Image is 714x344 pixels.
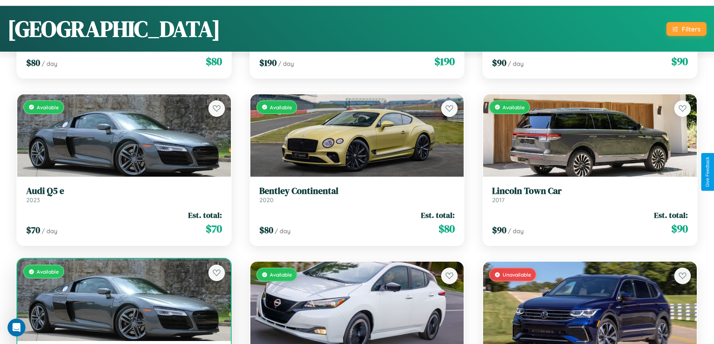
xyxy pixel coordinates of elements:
span: $ 190 [259,57,277,69]
span: Est. total: [421,210,455,220]
span: $ 90 [671,54,688,69]
iframe: Intercom live chat [7,319,25,337]
span: $ 90 [492,224,506,236]
span: Available [270,271,292,278]
a: Lincoln Town Car2017 [492,186,688,204]
h1: [GEOGRAPHIC_DATA] [7,13,220,44]
span: / day [275,227,290,235]
h3: Bentley Continental [259,186,455,197]
span: $ 80 [259,224,273,236]
span: 2023 [26,196,40,204]
span: / day [42,60,57,67]
span: Available [270,104,292,110]
button: Filters [666,22,707,36]
a: Bentley Continental2020 [259,186,455,204]
span: Available [37,104,59,110]
span: $ 70 [26,224,40,236]
span: $ 80 [26,57,40,69]
h3: Audi Q5 e [26,186,222,197]
span: Available [37,268,59,275]
a: Audi Q5 e2023 [26,186,222,204]
div: Give Feedback [705,157,710,187]
span: $ 80 [206,54,222,69]
span: / day [42,227,57,235]
span: $ 190 [434,54,455,69]
h3: Lincoln Town Car [492,186,688,197]
span: / day [278,60,294,67]
span: 2020 [259,196,274,204]
span: $ 80 [439,221,455,236]
span: $ 90 [671,221,688,236]
span: / day [508,227,524,235]
span: Est. total: [654,210,688,220]
span: $ 70 [206,221,222,236]
span: / day [508,60,524,67]
div: Filters [682,25,701,33]
span: Available [503,104,525,110]
span: Unavailable [503,271,531,278]
span: $ 90 [492,57,506,69]
span: 2017 [492,196,504,204]
span: Est. total: [188,210,222,220]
